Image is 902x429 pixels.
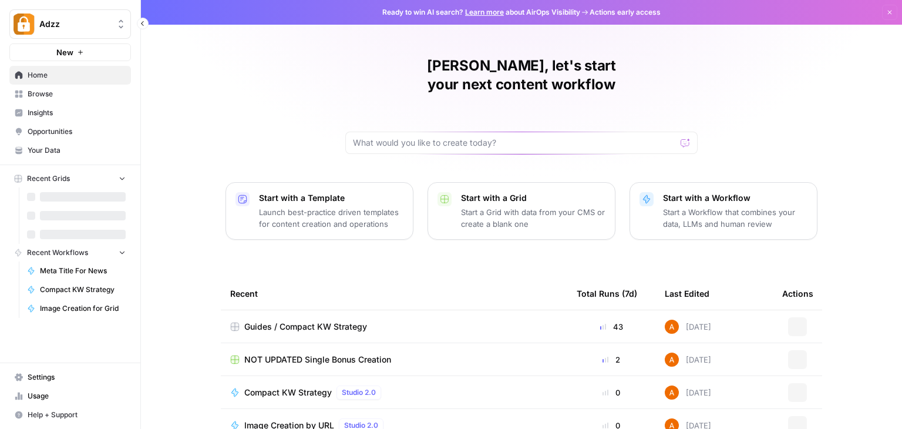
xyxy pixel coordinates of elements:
[230,277,558,310] div: Recent
[56,46,73,58] span: New
[630,182,817,240] button: Start with a WorkflowStart a Workflow that combines your data, LLMs and human review
[244,354,391,366] span: NOT UPDATED Single Bonus Creation
[665,277,709,310] div: Last Edited
[28,126,126,137] span: Opportunities
[9,170,131,187] button: Recent Grids
[22,262,131,280] a: Meta Title For News
[9,43,131,61] button: New
[665,320,711,334] div: [DATE]
[665,386,679,400] img: 1uqwqwywk0hvkeqipwlzjk5gjbnq
[428,182,615,240] button: Start with a GridStart a Grid with data from your CMS or create a blank one
[342,387,376,398] span: Studio 2.0
[28,108,126,118] span: Insights
[244,321,367,333] span: Guides / Compact KW Strategy
[665,386,711,400] div: [DATE]
[382,7,580,18] span: Ready to win AI search? about AirOps Visibility
[40,266,126,276] span: Meta Title For News
[225,182,413,240] button: Start with a TemplateLaunch best-practice driven templates for content creation and operations
[665,320,679,334] img: 1uqwqwywk0hvkeqipwlzjk5gjbnq
[9,103,131,122] a: Insights
[465,8,504,16] a: Learn more
[27,173,70,184] span: Recent Grids
[14,14,35,35] img: Adzz Logo
[353,137,676,149] input: What would you like to create today?
[461,192,605,204] p: Start with a Grid
[9,66,131,85] a: Home
[28,89,126,99] span: Browse
[28,70,126,81] span: Home
[9,387,131,405] a: Usage
[461,206,605,230] p: Start a Grid with data from your CMS or create a blank one
[27,247,88,258] span: Recent Workflows
[345,56,698,94] h1: [PERSON_NAME], let's start your next content workflow
[28,391,126,401] span: Usage
[244,387,332,398] span: Compact KW Strategy
[9,85,131,103] a: Browse
[9,122,131,141] a: Opportunities
[40,284,126,295] span: Compact KW Strategy
[28,145,126,156] span: Your Data
[22,280,131,299] a: Compact KW Strategy
[28,410,126,420] span: Help + Support
[663,192,807,204] p: Start with a Workflow
[40,303,126,314] span: Image Creation for Grid
[230,354,558,366] a: NOT UPDATED Single Bonus Creation
[22,299,131,318] a: Image Creation for Grid
[230,386,558,400] a: Compact KW StrategyStudio 2.0
[590,7,661,18] span: Actions early access
[9,9,131,39] button: Workspace: Adzz
[9,244,131,262] button: Recent Workflows
[577,354,646,366] div: 2
[577,277,637,310] div: Total Runs (7d)
[259,192,403,204] p: Start with a Template
[230,321,558,333] a: Guides / Compact KW Strategy
[9,368,131,387] a: Settings
[28,372,126,383] span: Settings
[9,141,131,160] a: Your Data
[665,353,679,367] img: 1uqwqwywk0hvkeqipwlzjk5gjbnq
[9,405,131,424] button: Help + Support
[782,277,813,310] div: Actions
[663,206,807,230] p: Start a Workflow that combines your data, LLMs and human review
[577,387,646,398] div: 0
[259,206,403,230] p: Launch best-practice driven templates for content creation and operations
[577,321,646,333] div: 43
[665,353,711,367] div: [DATE]
[39,18,110,30] span: Adzz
